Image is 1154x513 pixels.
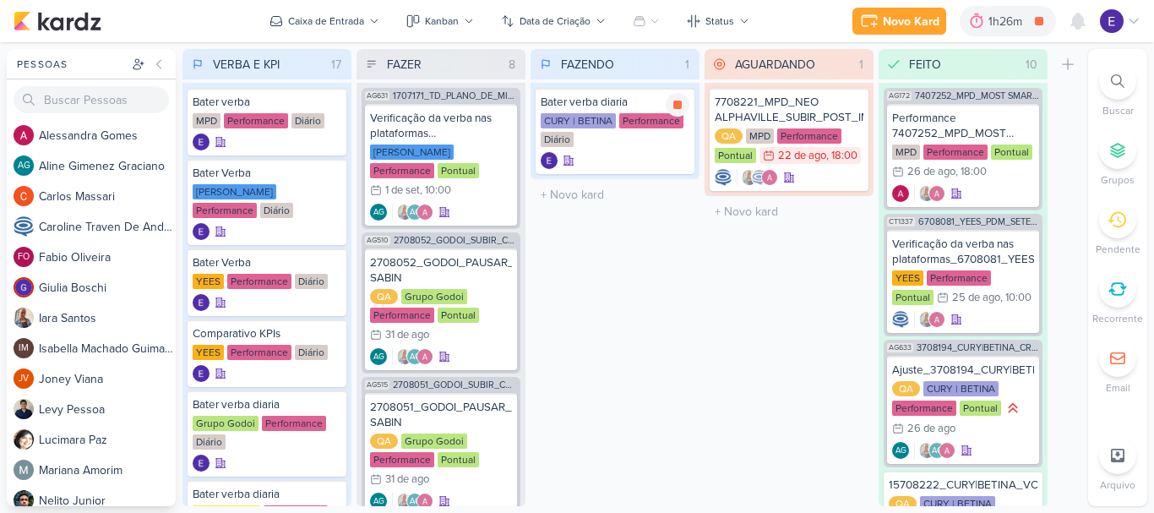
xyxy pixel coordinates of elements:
[39,370,176,388] div: J o n e y V i a n a
[761,169,778,186] img: Alessandra Gomes
[939,442,955,459] img: Alessandra Gomes
[826,150,857,161] div: , 18:00
[892,185,909,202] img: Alessandra Gomes
[715,128,743,144] div: QA
[193,455,210,472] img: Eduardo Quaresma
[715,148,756,163] div: Pontual
[410,498,421,506] p: AG
[892,270,923,286] div: YEES
[370,204,387,221] div: Aline Gimenez Graciano
[14,186,34,206] img: Carlos Massari
[14,57,128,72] div: Pessoas
[914,185,945,202] div: Colaboradores: Iara Santos, Alessandra Gomes
[406,348,423,365] div: Aline Gimenez Graciano
[193,113,220,128] div: MPD
[1100,9,1124,33] img: Eduardo Quaresma
[918,217,1039,226] span: 6708081_YEES_PDM_SETEMBRO
[907,423,955,434] div: 26 de ago
[193,203,257,218] div: Performance
[370,452,434,467] div: Performance
[193,326,341,341] div: Comparativo KPIs
[401,289,467,304] div: Grupo Godoi
[18,161,30,171] p: AG
[373,209,384,217] p: AG
[932,447,943,456] p: AG
[365,380,389,390] span: AG515
[393,380,517,390] span: 2708051_GODOI_SUBIR_CONTEUDO_SOCIAL_EM_PERFORMANCE_AB
[14,490,34,510] img: Nelito Junior
[892,381,920,396] div: QA
[193,223,210,240] img: Eduardo Quaresma
[365,91,389,101] span: AG631
[952,292,1000,303] div: 25 de ago
[14,216,34,237] img: Caroline Traven De Andrade
[751,169,768,186] img: Caroline Traven De Andrade
[39,401,176,418] div: L e v y P e s s o a
[291,113,324,128] div: Diário
[892,145,920,160] div: MPD
[1000,292,1032,303] div: , 10:00
[193,345,224,360] div: YEES
[541,132,574,147] div: Diário
[39,279,176,297] div: G i u l i a B o s c h i
[193,365,210,382] div: Criador(a): Eduardo Quaresma
[39,127,176,145] div: A l e s s a n d r a G o m e s
[193,455,210,472] div: Criador(a): Eduardo Quaresma
[260,203,293,218] div: Diário
[438,163,479,178] div: Pontual
[370,348,387,365] div: Aline Gimenez Graciano
[193,294,210,311] div: Criador(a): Eduardo Quaresma
[396,204,413,221] img: Iara Santos
[396,348,413,365] img: Iara Santos
[14,368,34,389] div: Joney Viana
[193,434,226,450] div: Diário
[14,277,34,297] img: Giulia Boschi
[295,274,328,289] div: Diário
[193,274,224,289] div: YEES
[39,188,176,205] div: C a r l o s M a s s a r i
[14,247,34,267] div: Fabio Oliveira
[1088,63,1147,118] li: Ctrl + F
[928,311,945,328] img: Alessandra Gomes
[227,274,291,289] div: Performance
[18,253,30,262] p: FO
[666,93,689,117] div: Parar relógio
[370,145,454,160] div: [PERSON_NAME]
[1100,478,1135,493] p: Arquivo
[918,185,935,202] img: Iara Santos
[619,113,683,128] div: Performance
[39,157,176,175] div: A l i n e G i m e n e z G r a c i a n o
[394,236,517,245] span: 2708052_GODOI_SUBIR_CONTEUDO_SOCIAL_EM_PERFORMANCE_SABIN
[715,95,863,125] div: 7708221_MPD_NEO ALPHAVILLE_SUBIR_POST_IMPULSIONAMENTO_META_ADS
[14,399,34,419] img: Levy Pessoa
[895,447,906,456] p: AG
[923,381,999,396] div: CURY | BETINA
[393,91,517,101] span: 1707171_TD_PLANO_DE_MIDIA_SETEMBRO+OUTUBRO
[892,401,956,416] div: Performance
[541,152,558,169] img: Eduardo Quaresma
[39,309,176,327] div: I a r a S a n t o s
[502,56,522,74] div: 8
[541,113,616,128] div: CURY | BETINA
[715,169,732,186] div: Criador(a): Caroline Traven De Andrade
[14,460,34,480] img: Mariana Amorim
[14,308,34,328] img: Iara Santos
[14,125,34,145] img: Alessandra Gomes
[960,401,1001,416] div: Pontual
[887,217,915,226] span: CT1337
[892,185,909,202] div: Criador(a): Alessandra Gomes
[385,185,420,196] div: 1 de set
[892,311,909,328] div: Criador(a): Caroline Traven De Andrade
[410,209,421,217] p: AG
[14,338,34,358] div: Isabella Machado Guimarães
[14,429,34,450] img: Lucimara Paz
[416,348,433,365] img: Alessandra Gomes
[541,95,689,110] div: Bater verba diaria
[1101,172,1135,188] p: Grupos
[406,204,423,221] div: Aline Gimenez Graciano
[401,434,467,449] div: Grupo Godoi
[193,365,210,382] img: Eduardo Quaresma
[541,152,558,169] div: Criador(a): Eduardo Quaresma
[892,442,909,459] div: Aline Gimenez Graciano
[365,236,390,245] span: AG510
